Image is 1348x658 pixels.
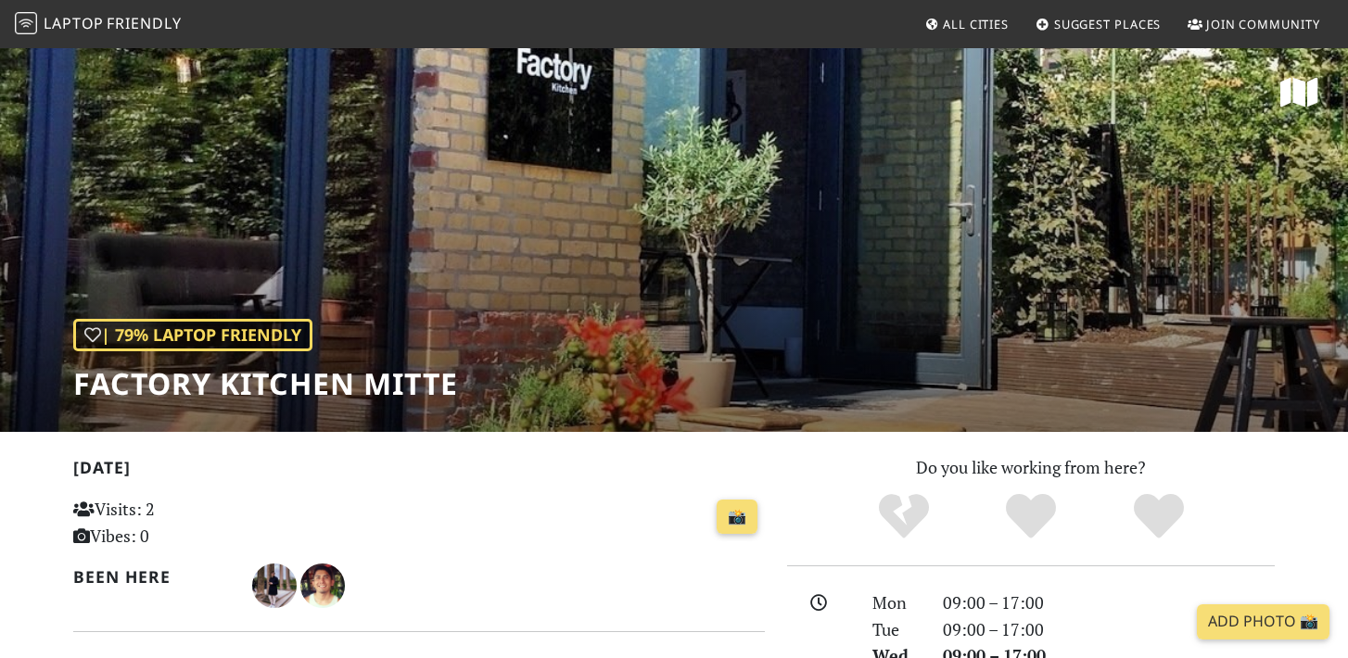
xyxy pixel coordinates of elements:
div: No [840,491,968,542]
span: Join Community [1206,16,1320,32]
div: 09:00 – 17:00 [932,616,1286,643]
span: Friendly [107,13,181,33]
div: Mon [861,589,932,616]
img: 1314-omar.jpg [300,563,345,608]
h2: Been here [73,567,230,587]
a: Add Photo 📸 [1197,604,1329,639]
span: Omar Lucas [300,573,345,595]
div: | 79% Laptop Friendly [73,319,312,351]
p: Do you like working from here? [787,454,1275,481]
img: 1425-fabian.jpg [252,563,297,608]
div: 09:00 – 17:00 [932,589,1286,616]
a: 📸 [717,500,757,535]
img: LaptopFriendly [15,12,37,34]
span: Laptop [44,13,104,33]
span: Fabian Bern [252,573,300,595]
p: Visits: 2 Vibes: 0 [73,496,289,550]
div: Tue [861,616,932,643]
h1: Factory Kitchen Mitte [73,366,458,401]
a: Join Community [1180,7,1328,41]
div: Yes [967,491,1095,542]
a: All Cities [917,7,1016,41]
a: LaptopFriendly LaptopFriendly [15,8,182,41]
a: Suggest Places [1028,7,1169,41]
div: Definitely! [1095,491,1223,542]
span: Suggest Places [1054,16,1162,32]
span: All Cities [943,16,1009,32]
h2: [DATE] [73,458,765,485]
